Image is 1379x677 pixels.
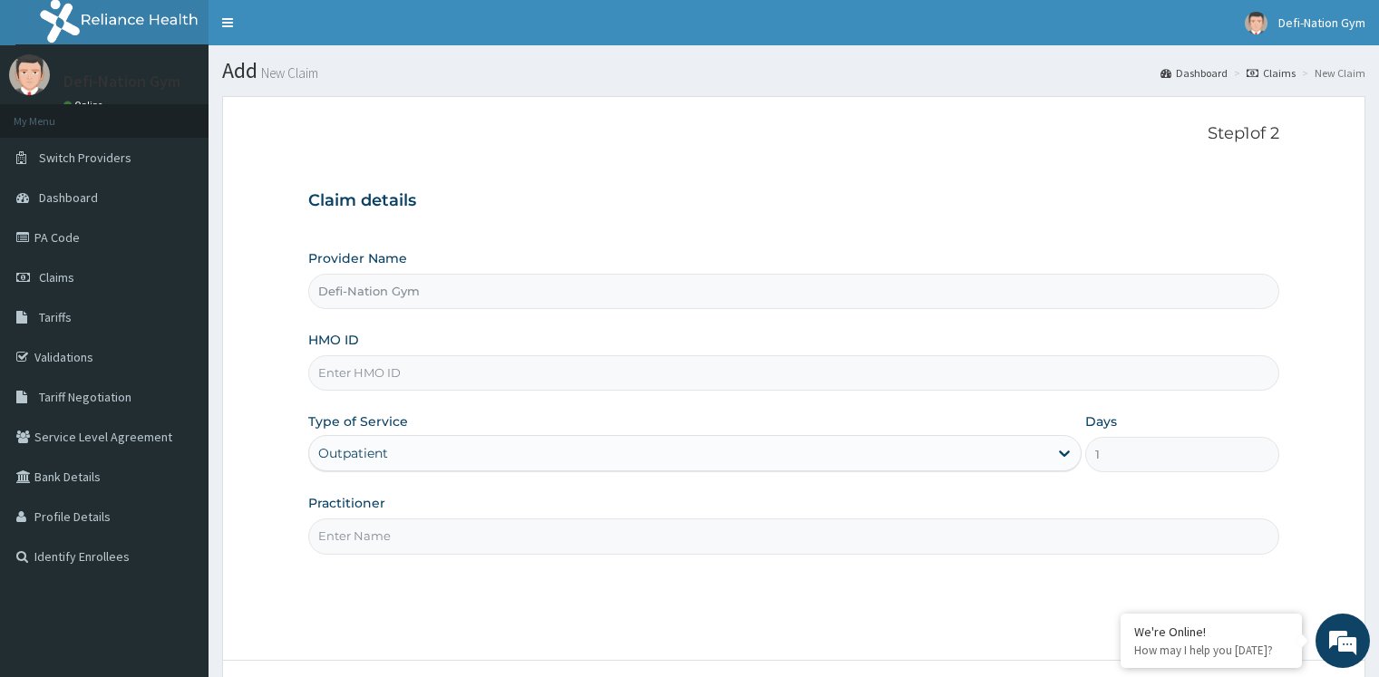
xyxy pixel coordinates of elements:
[1297,65,1365,81] li: New Claim
[1245,12,1267,34] img: User Image
[308,124,1278,144] p: Step 1 of 2
[1134,643,1288,658] p: How may I help you today?
[308,412,408,430] label: Type of Service
[9,54,50,95] img: User Image
[39,189,98,206] span: Dashboard
[308,494,385,512] label: Practitioner
[257,66,318,80] small: New Claim
[1134,624,1288,640] div: We're Online!
[222,59,1365,82] h1: Add
[308,518,1278,554] input: Enter Name
[39,389,131,405] span: Tariff Negotiation
[308,191,1278,211] h3: Claim details
[63,99,107,111] a: Online
[1160,65,1228,81] a: Dashboard
[39,269,74,285] span: Claims
[1085,412,1117,430] label: Days
[39,309,72,325] span: Tariffs
[63,73,180,90] p: Defi-Nation Gym
[308,331,359,349] label: HMO ID
[308,355,1278,391] input: Enter HMO ID
[39,150,131,166] span: Switch Providers
[1278,15,1365,31] span: Defi-Nation Gym
[308,249,407,267] label: Provider Name
[1247,65,1296,81] a: Claims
